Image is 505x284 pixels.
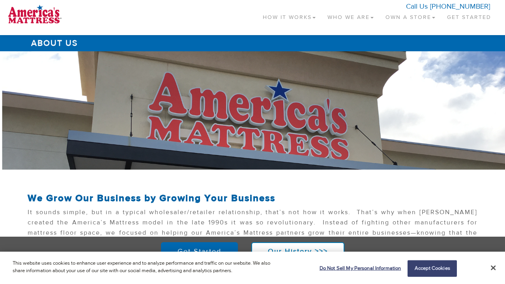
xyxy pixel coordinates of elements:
[408,260,457,277] button: Accept Cookies
[28,193,477,204] h2: We Grow Our Business by Growing Your Business
[380,4,441,27] a: Own a Store
[28,35,477,51] h1: About Us
[161,242,238,261] a: Get Started
[8,4,62,24] img: logo
[491,264,496,271] button: Close
[251,242,344,261] a: Our History >>>
[406,2,428,11] span: Call Us
[322,4,380,27] a: Who We Are
[268,247,328,256] strong: Our History >>>
[316,261,401,277] button: Do Not Sell My Personal Information
[441,4,497,27] a: Get Started
[13,260,278,275] p: This website uses cookies to enhance user experience and to analyze performance and traffic on ou...
[257,4,322,27] a: How It Works
[430,2,490,11] a: [PHONE_NUMBER]
[28,207,477,262] p: It sounds simple, but in a typical wholesaler/retailer relationship, that’s not how it works. Tha...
